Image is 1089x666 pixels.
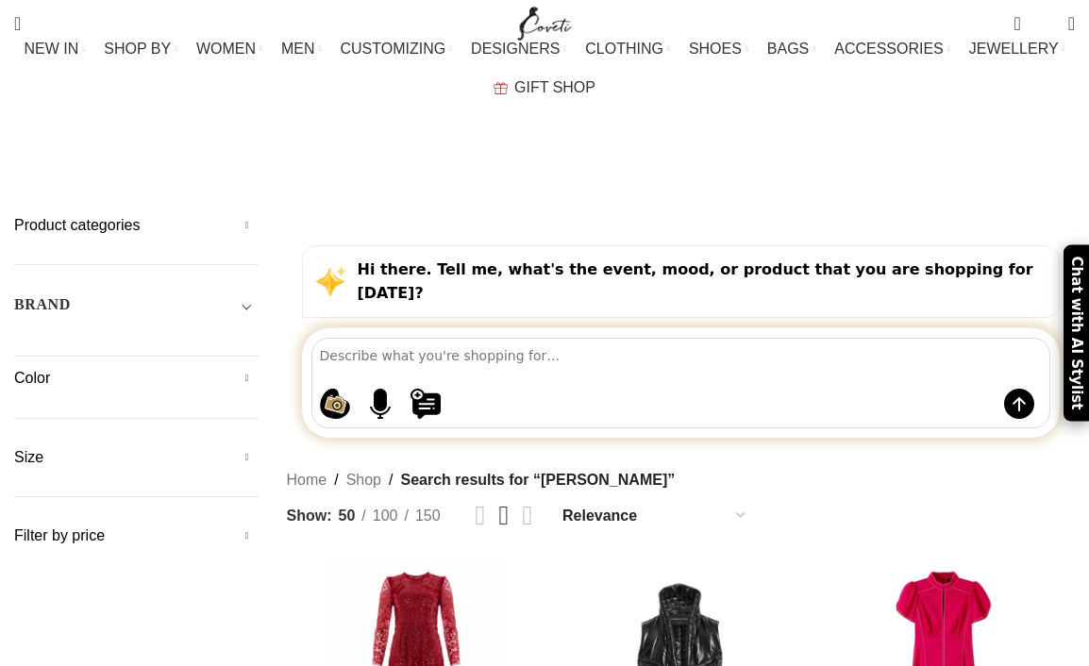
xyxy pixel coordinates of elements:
[104,30,177,68] a: SHOP BY
[25,30,86,68] a: NEW IN
[332,504,362,528] a: 50
[969,40,1059,58] span: JEWELLERY
[689,30,748,68] a: SHOES
[471,30,566,68] a: DESIGNERS
[969,30,1065,68] a: JEWELLERY
[1035,5,1054,42] div: My Wishlist
[1015,9,1030,24] span: 0
[499,502,510,529] a: Grid view 3
[366,504,405,528] a: 100
[689,40,742,58] span: SHOES
[287,468,327,492] a: Home
[281,30,321,68] a: MEN
[767,30,815,68] a: BAGS
[373,508,398,524] span: 100
[585,40,663,58] span: CLOTHING
[196,40,256,58] span: WOMEN
[14,215,259,236] h5: Product categories
[514,78,595,96] span: GIFT SHOP
[104,40,171,58] span: SHOP BY
[14,447,259,468] h5: Size
[494,82,508,94] img: GiftBag
[400,468,675,492] span: Search results for “[PERSON_NAME]”
[5,5,30,42] a: Search
[494,69,595,107] a: GIFT SHOP
[340,30,452,68] a: CUSTOMIZING
[471,40,560,58] span: DESIGNERS
[14,368,259,389] h5: Color
[196,30,262,68] a: WOMEN
[834,30,950,68] a: ACCESSORIES
[409,504,447,528] a: 150
[340,40,445,58] span: CUSTOMIZING
[287,468,676,492] nav: Breadcrumb
[346,468,381,492] a: Shop
[476,502,486,529] a: Grid view 2
[561,502,749,529] select: Shop order
[5,30,1084,107] div: Main navigation
[287,504,332,528] span: Show
[585,30,670,68] a: CLOTHING
[14,293,259,327] div: Toggle filter
[216,108,874,158] h1: Search results: “[PERSON_NAME]”
[767,40,809,58] span: BAGS
[1004,5,1030,42] a: 0
[415,508,441,524] span: 150
[513,14,577,30] a: Site logo
[522,502,532,529] a: Grid view 4
[14,525,259,546] h5: Filter by price
[281,40,315,58] span: MEN
[339,508,356,524] span: 50
[834,40,944,58] span: ACCESSORIES
[25,40,79,58] span: NEW IN
[1039,19,1053,33] span: 0
[14,294,71,315] h5: BRAND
